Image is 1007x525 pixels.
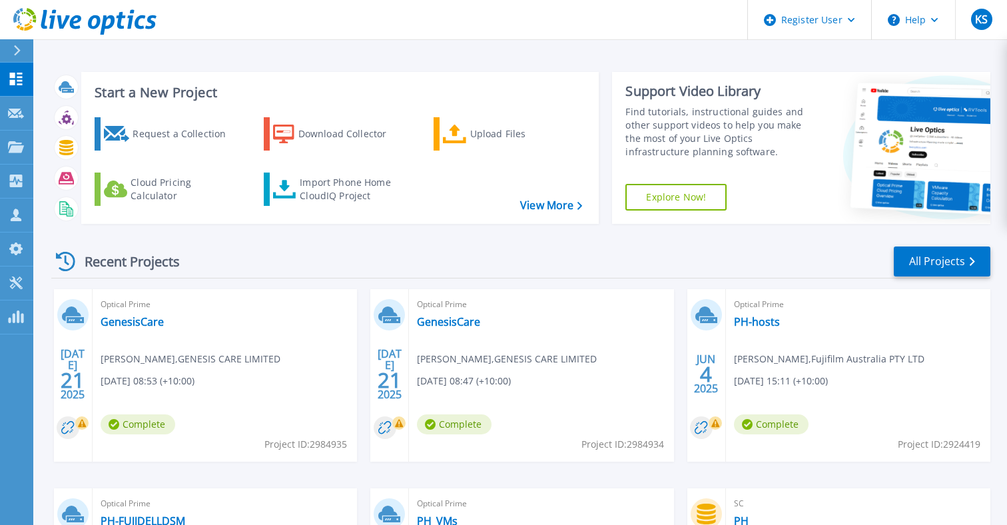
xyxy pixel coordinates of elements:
div: Request a Collection [133,121,239,147]
span: [DATE] 15:11 (+10:00) [734,374,828,388]
a: GenesisCare [101,315,164,328]
span: Project ID: 2984934 [581,437,664,452]
span: Optical Prime [417,496,665,511]
div: [DATE] 2025 [60,350,85,398]
div: JUN 2025 [693,350,719,398]
a: View More [520,199,582,212]
span: KS [975,14,988,25]
div: Download Collector [298,121,405,147]
span: Optical Prime [734,297,982,312]
span: Project ID: 2984935 [264,437,347,452]
span: Project ID: 2924419 [898,437,980,452]
span: Optical Prime [101,297,349,312]
span: Complete [101,414,175,434]
span: 21 [61,374,85,386]
span: Complete [417,414,492,434]
div: Recent Projects [51,245,198,278]
span: Optical Prime [417,297,665,312]
a: Upload Files [434,117,582,151]
a: Explore Now! [625,184,727,211]
span: SC [734,496,982,511]
span: [PERSON_NAME] , GENESIS CARE LIMITED [101,352,280,366]
span: [PERSON_NAME] , GENESIS CARE LIMITED [417,352,597,366]
div: Support Video Library [625,83,815,100]
span: [DATE] 08:53 (+10:00) [101,374,194,388]
a: GenesisCare [417,315,480,328]
h3: Start a New Project [95,85,582,100]
span: 21 [378,374,402,386]
span: Complete [734,414,809,434]
a: Request a Collection [95,117,243,151]
div: Cloud Pricing Calculator [131,176,237,203]
span: 4 [700,368,712,380]
a: PH-hosts [734,315,780,328]
span: Optical Prime [101,496,349,511]
div: Import Phone Home CloudIQ Project [300,176,404,203]
span: [DATE] 08:47 (+10:00) [417,374,511,388]
a: Cloud Pricing Calculator [95,173,243,206]
a: All Projects [894,247,990,276]
div: Find tutorials, instructional guides and other support videos to help you make the most of your L... [625,105,815,159]
div: Upload Files [470,121,577,147]
a: Download Collector [264,117,412,151]
span: [PERSON_NAME] , Fujifilm Australia PTY LTD [734,352,924,366]
div: [DATE] 2025 [377,350,402,398]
